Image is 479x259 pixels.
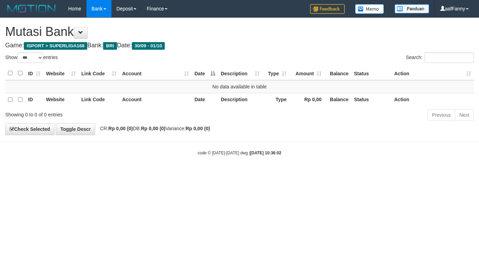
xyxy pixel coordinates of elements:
[186,126,210,131] strong: Rp 0,00 (0)
[119,67,192,80] th: Account: activate to sort column ascending
[310,4,345,14] img: Feedback.jpg
[24,42,87,50] span: ISPORT > SUPERLIGA168
[43,67,79,80] th: Website: activate to sort column ascending
[132,42,165,50] span: 30/09 - 01/10
[455,109,474,121] a: Next
[108,126,133,131] strong: Rp 0,00 (0)
[351,67,391,80] th: Status
[218,67,262,80] th: Description: activate to sort column ascending
[262,93,289,106] th: Type
[141,126,165,131] strong: Rp 0,00 (0)
[192,67,218,80] th: Date: activate to sort column descending
[425,52,474,63] input: Search:
[198,151,281,155] small: code © [DATE]-[DATE] dwg |
[5,80,474,93] td: No data available in table
[43,93,79,106] th: Website
[5,123,55,135] a: Check Selected
[289,67,324,80] th: Amount: activate to sort column ascending
[192,93,218,106] th: Date
[218,93,262,106] th: Description
[5,52,58,63] label: Show entries
[103,42,117,50] span: BRI
[427,109,455,121] a: Previous
[97,126,210,131] span: CR: DB: Variance:
[250,151,281,155] strong: [DATE] 10:36:02
[25,93,43,106] th: ID
[25,67,43,80] th: ID: activate to sort column ascending
[289,93,324,106] th: Rp 0,00
[5,42,474,49] h4: Game: Bank: Date:
[324,67,351,80] th: Balance
[119,93,192,106] th: Account
[79,93,119,106] th: Link Code
[17,52,43,63] select: Showentries
[79,67,119,80] th: Link Code: activate to sort column ascending
[351,93,391,106] th: Status
[395,4,429,13] img: panduan.png
[391,67,474,80] th: Action: activate to sort column ascending
[391,93,474,106] th: Action
[406,52,474,63] label: Search:
[5,108,195,118] div: Showing 0 to 0 of 0 entries
[56,123,95,135] a: Toggle Descr
[5,3,58,14] img: MOTION_logo.png
[5,25,474,39] h1: Mutasi Bank
[262,67,289,80] th: Type: activate to sort column ascending
[324,93,351,106] th: Balance
[355,4,384,14] img: Button%20Memo.svg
